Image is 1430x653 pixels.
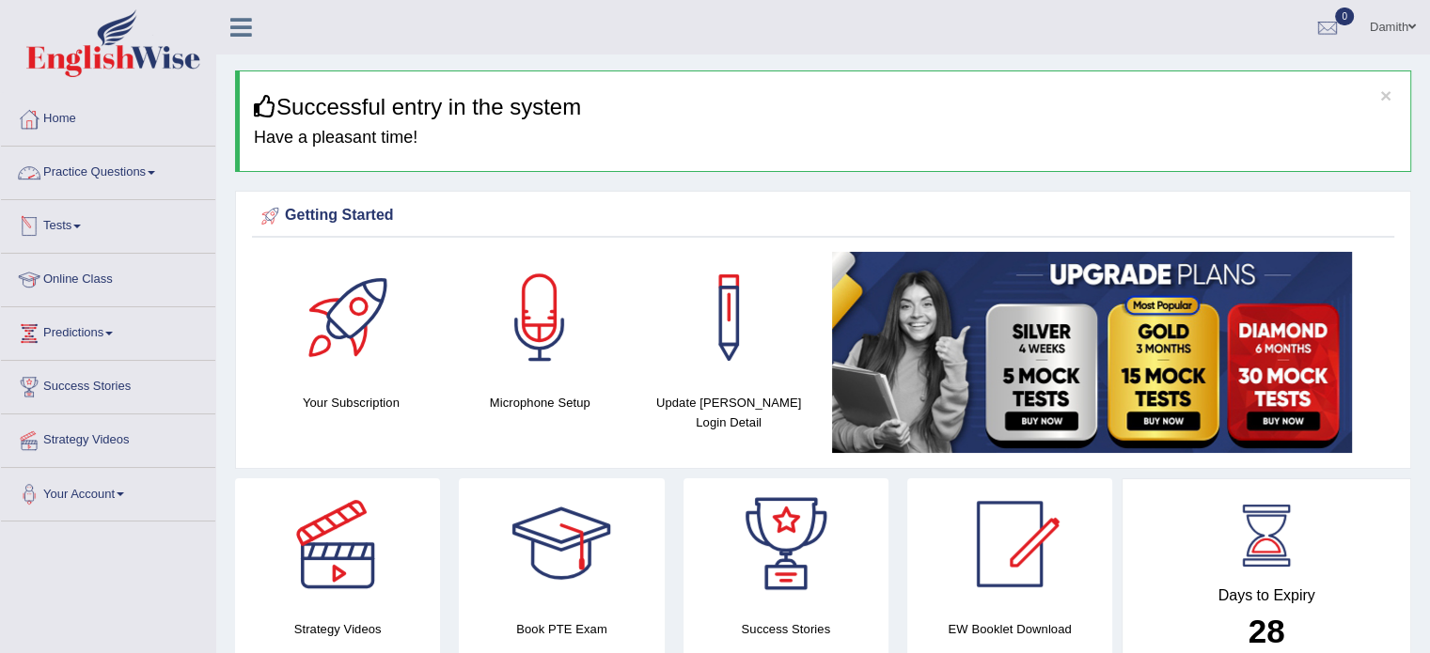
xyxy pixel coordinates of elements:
[1380,86,1391,105] button: ×
[266,393,436,412] h4: Your Subscription
[907,619,1112,639] h4: EW Booklet Download
[254,129,1396,148] h4: Have a pleasant time!
[1,307,215,354] a: Predictions
[1,254,215,301] a: Online Class
[1,200,215,247] a: Tests
[1,361,215,408] a: Success Stories
[1,468,215,515] a: Your Account
[1,93,215,140] a: Home
[684,619,888,639] h4: Success Stories
[1143,587,1390,604] h4: Days to Expiry
[1,147,215,194] a: Practice Questions
[832,252,1352,453] img: small5.jpg
[1335,8,1354,25] span: 0
[1249,613,1285,649] b: 28
[644,393,814,432] h4: Update [PERSON_NAME] Login Detail
[254,95,1396,119] h3: Successful entry in the system
[459,619,664,639] h4: Book PTE Exam
[1,414,215,461] a: Strategy Videos
[257,202,1390,230] div: Getting Started
[235,619,440,639] h4: Strategy Videos
[455,393,625,412] h4: Microphone Setup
